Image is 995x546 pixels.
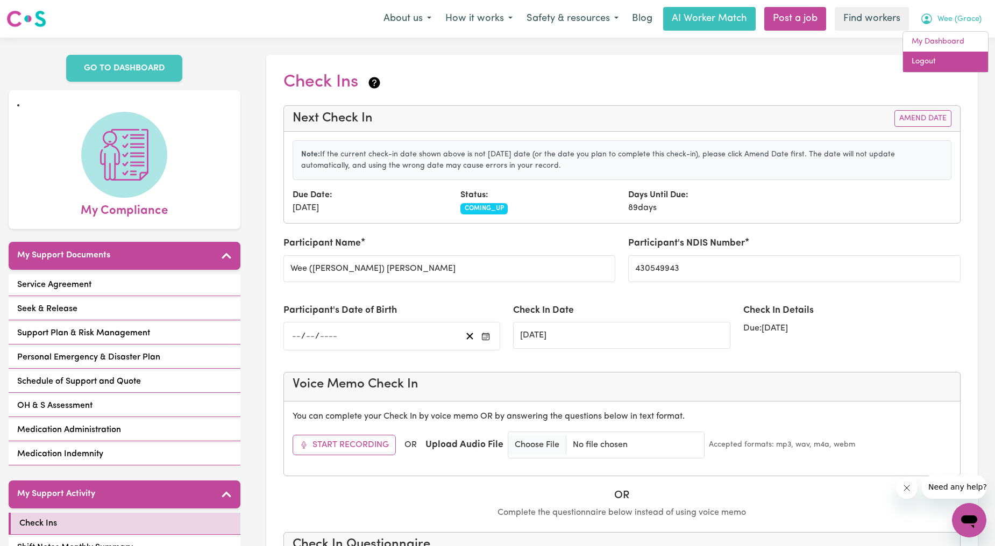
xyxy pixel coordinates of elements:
[17,112,232,220] a: My Compliance
[709,439,855,450] small: Accepted formats: mp3, wav, m4a, webm
[17,327,150,340] span: Support Plan & Risk Management
[9,395,240,417] a: OH & S Assessment
[896,477,918,499] iframe: Close message
[9,274,240,296] a: Service Agreement
[283,489,961,502] h5: OR
[293,111,373,126] h4: Next Check In
[513,304,574,318] label: Check In Date
[902,31,989,73] div: My Account
[17,375,141,388] span: Schedule of Support and Quote
[17,399,93,412] span: OH & S Assessment
[622,189,790,214] div: 89 days
[283,72,382,92] h2: Check Ins
[9,322,240,344] a: Support Plan & Risk Management
[520,8,626,30] button: Safety & resources
[293,191,332,199] strong: Due Date:
[9,443,240,465] a: Medication Indemnity
[628,191,688,199] strong: Days Until Due:
[17,351,160,364] span: Personal Emergency & Disaster Plan
[9,242,240,270] button: My Support Documents
[903,32,988,52] a: My Dashboard
[6,9,46,28] img: Careseekers logo
[17,250,110,261] h5: My Support Documents
[922,475,986,499] iframe: Message from company
[9,298,240,320] a: Seek & Release
[743,304,814,318] label: Check In Details
[425,438,503,452] label: Upload Audio File
[17,278,91,291] span: Service Agreement
[283,236,361,250] label: Participant Name
[9,347,240,369] a: Personal Emergency & Disaster Plan
[404,439,417,451] span: OR
[6,6,46,31] a: Careseekers logo
[743,322,961,335] div: Due: [DATE]
[81,198,168,220] span: My Compliance
[301,150,320,159] strong: Note:
[283,304,397,318] label: Participant's Date of Birth
[66,55,182,82] a: GO TO DASHBOARD
[301,332,305,341] span: /
[894,110,951,127] button: Amend Date
[9,371,240,393] a: Schedule of Support and Quote
[293,410,952,423] p: You can complete your Check In by voice memo OR by answering the questions below in text format.
[286,189,454,214] div: [DATE]
[293,377,952,392] h4: Voice Memo Check In
[301,149,943,171] p: If the current check-in date shown above is not [DATE] date (or the date you plan to complete thi...
[17,489,95,499] h5: My Support Activity
[293,435,396,455] button: Start Recording
[626,7,659,31] a: Blog
[292,329,301,343] input: --
[952,503,986,537] iframe: Button to launch messaging window
[835,7,909,31] a: Find workers
[315,332,319,341] span: /
[19,517,57,530] span: Check Ins
[460,191,488,199] strong: Status:
[6,8,65,16] span: Need any help?
[17,448,103,461] span: Medication Indemnity
[764,7,826,31] a: Post a job
[17,303,77,315] span: Seek & Release
[663,7,756,31] a: AI Worker Match
[628,236,745,250] label: Participant's NDIS Number
[438,8,520,30] button: How it works
[937,13,982,25] span: Wee (Grace)
[283,506,961,519] p: Complete the questionnaire below instead of using voice memo
[9,513,240,535] a: Check Ins
[376,8,438,30] button: About us
[903,52,988,72] a: Logout
[9,419,240,441] a: Medication Administration
[319,329,338,343] input: ----
[9,480,240,508] button: My Support Activity
[17,423,121,436] span: Medication Administration
[305,329,315,343] input: --
[913,8,989,30] button: My Account
[460,203,508,214] span: COMING_UP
